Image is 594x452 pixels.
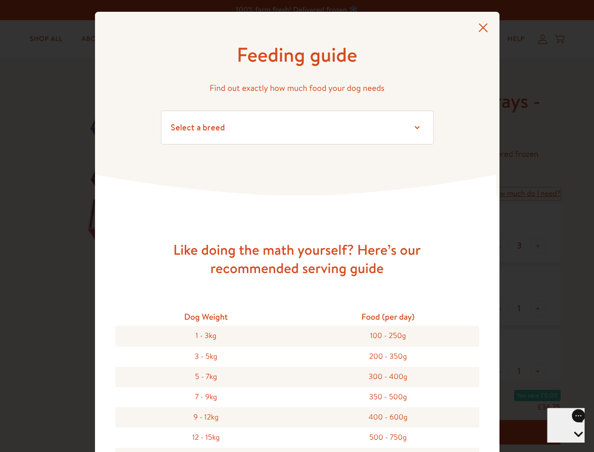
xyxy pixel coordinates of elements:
div: Dog Weight [115,307,297,326]
iframe: Gorgias live chat messenger [547,408,585,443]
div: 5 - 7kg [115,367,297,387]
div: 300 - 400g [297,367,479,387]
div: 12 - 15kg [115,428,297,448]
h1: Feeding guide [161,42,434,68]
div: 350 - 500g [297,387,479,407]
div: 3 - 5kg [115,347,297,367]
div: 9 - 12kg [115,407,297,428]
div: 7 - 9kg [115,387,297,407]
div: 1 - 3kg [115,326,297,346]
div: 400 - 600g [297,407,479,428]
h3: Like doing the math yourself? Here’s our recommended serving guide [147,241,448,277]
div: Food (per day) [297,307,479,326]
div: 500 - 750g [297,428,479,448]
p: Find out exactly how much food your dog needs [161,81,434,96]
div: 100 - 250g [297,326,479,346]
div: 200 - 350g [297,347,479,367]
